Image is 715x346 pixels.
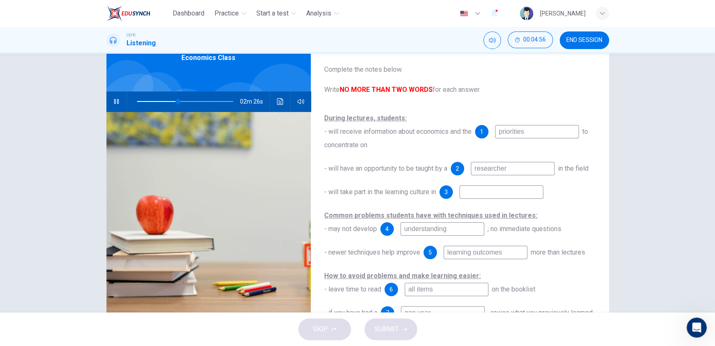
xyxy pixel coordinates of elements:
[147,3,162,18] div: Close
[324,188,436,196] span: - will take part in the learning culture in
[144,271,157,285] button: Send a message…
[324,114,407,122] u: During lectures, students:
[181,53,235,63] span: Economics Class
[385,226,389,232] span: 4
[274,91,287,112] button: Click to see the audio transcription
[169,6,208,21] button: Dashboard
[13,71,154,112] div: Yes, if you take multiple tests, we will take the highest scores from each section to compile you...
[303,6,342,21] button: Analysis
[7,66,161,172] div: Fin says…
[523,36,546,43] span: 00:04:56
[566,37,602,44] span: END SESSION
[7,204,137,264] div: If you need any more help understanding how test scores are combined or have other questions, I’m...
[324,272,481,293] span: - leave time to read
[324,248,420,256] span: - newer techniques help improve
[560,31,609,49] button: END SESSION
[488,225,561,233] span: ; no immediate questions
[26,275,33,281] button: Gif picker
[520,7,533,20] img: Profile picture
[340,86,433,94] b: NO MORE THAN TWO WORDS
[30,149,132,156] a: [EMAIL_ADDRESS][DOMAIN_NAME]
[531,248,585,256] span: more than lectures
[7,204,161,282] div: Fin says…
[173,8,204,18] span: Dashboard
[456,166,459,172] span: 2
[324,211,537,233] span: - may not develop
[483,31,501,49] div: Mute
[428,250,432,255] span: 5
[7,66,161,171] div: Yes, if you take multiple tests, we will take the highest scores from each section to compile you...
[306,8,331,18] span: Analysis
[390,286,393,292] span: 6
[256,8,289,18] span: Start a test
[126,32,135,38] span: CEFR
[7,171,71,190] div: Was that helpful?
[324,65,596,95] span: Complete the notes below. Write for each answer.
[687,317,707,338] iframe: Intercom live chat
[459,10,469,17] img: en
[488,309,593,317] span: , revise what you previously learned
[253,6,299,21] button: Start a test
[444,189,448,195] span: 3
[324,211,537,219] u: Common problems students have with techniques used in lectures:
[41,8,51,14] h1: Fin
[211,6,250,21] button: Practice
[540,8,586,18] div: [PERSON_NAME]
[7,171,161,190] div: Fin says…
[13,209,131,259] div: If you need any more help understanding how test scores are combined or have other questions, I’m...
[40,275,46,281] button: Upload attachment
[7,8,161,66] div: NOOR says…
[13,176,65,185] div: Was that helpful?
[106,5,150,22] img: EduSynch logo
[558,164,589,172] span: in the field
[37,13,154,54] div: hi if i do patching, and the results from my previous test is higher, will it take the results fr...
[13,116,154,166] div: However, for CEFR Level Test users from [GEOGRAPHIC_DATA], combining high scores from previous te...
[214,8,239,18] span: Practice
[324,114,472,135] span: - will receive information about economics and the
[126,38,156,48] h1: Listening
[30,8,161,59] div: hi if i do patching, and the results from my previous test is higher, will it take the results fr...
[508,31,553,48] button: 00:04:56
[24,5,37,18] img: Profile image for Fin
[324,164,447,172] span: - will have an opportunity to be taught by a
[5,3,21,19] button: go back
[324,272,481,280] u: How to avoid problems and make learning easier:
[106,112,311,316] img: Economics Class
[508,31,553,49] div: Hide
[492,285,535,293] span: on the booklist
[106,5,170,22] a: EduSynch logo
[386,310,389,316] span: 7
[131,3,147,19] button: Home
[480,129,483,135] span: 1
[240,91,270,112] span: 02m 26s
[324,309,377,317] span: - if you have had a
[7,257,160,271] textarea: Message…
[13,275,20,281] button: Emoji picker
